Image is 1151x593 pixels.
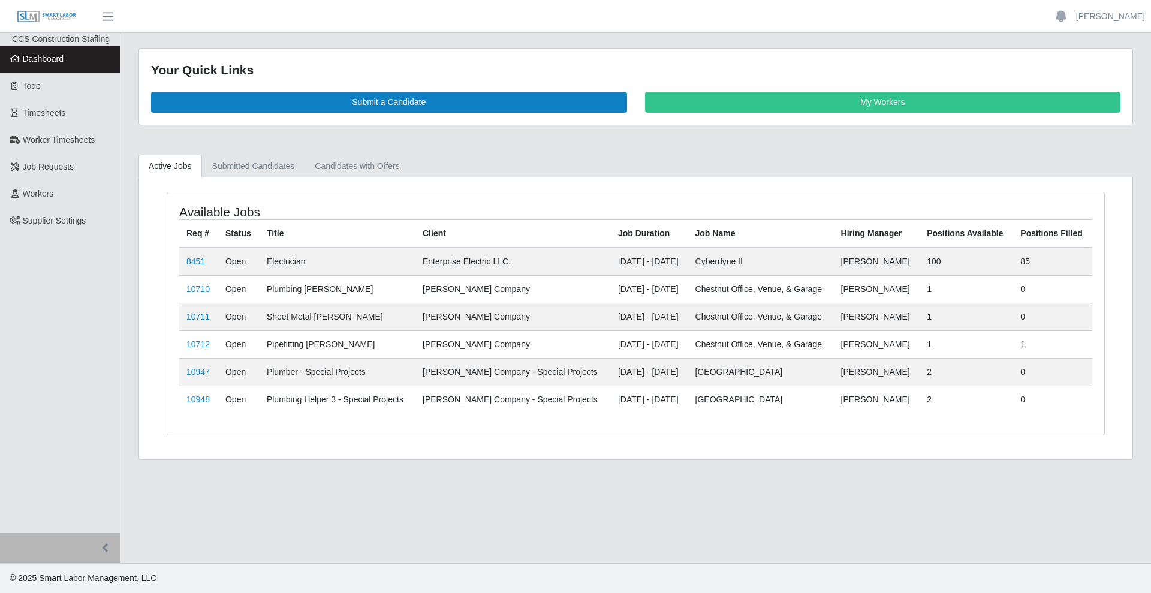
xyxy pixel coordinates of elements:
[688,303,834,330] td: Chestnut Office, Venue, & Garage
[218,386,260,413] td: Open
[186,395,210,404] a: 10948
[1013,248,1092,276] td: 85
[23,108,66,118] span: Timesheets
[186,339,210,349] a: 10712
[920,386,1013,413] td: 2
[1013,303,1092,330] td: 0
[688,358,834,386] td: [GEOGRAPHIC_DATA]
[688,248,834,276] td: Cyberdyne II
[218,358,260,386] td: Open
[415,358,611,386] td: [PERSON_NAME] Company - Special Projects
[611,303,688,330] td: [DATE] - [DATE]
[920,275,1013,303] td: 1
[415,386,611,413] td: [PERSON_NAME] Company - Special Projects
[12,34,110,44] span: CCS Construction Staffing
[1076,10,1145,23] a: [PERSON_NAME]
[1013,330,1092,358] td: 1
[920,248,1013,276] td: 100
[17,10,77,23] img: SLM Logo
[688,330,834,358] td: Chestnut Office, Venue, & Garage
[186,257,205,266] a: 8451
[415,275,611,303] td: [PERSON_NAME] Company
[260,275,415,303] td: Plumbing [PERSON_NAME]
[23,216,86,225] span: Supplier Settings
[688,386,834,413] td: [GEOGRAPHIC_DATA]
[186,312,210,321] a: 10711
[834,386,920,413] td: [PERSON_NAME]
[151,61,1120,80] div: Your Quick Links
[920,303,1013,330] td: 1
[218,275,260,303] td: Open
[23,135,95,145] span: Worker Timesheets
[218,330,260,358] td: Open
[611,248,688,276] td: [DATE] - [DATE]
[10,573,156,583] span: © 2025 Smart Labor Management, LLC
[645,92,1121,113] a: My Workers
[151,92,627,113] a: Submit a Candidate
[920,219,1013,248] th: Positions Available
[202,155,305,178] a: Submitted Candidates
[1013,386,1092,413] td: 0
[415,248,611,276] td: Enterprise Electric LLC.
[1013,275,1092,303] td: 0
[260,248,415,276] td: Electrician
[611,386,688,413] td: [DATE] - [DATE]
[23,189,54,198] span: Workers
[218,303,260,330] td: Open
[611,358,688,386] td: [DATE] - [DATE]
[834,358,920,386] td: [PERSON_NAME]
[260,386,415,413] td: Plumbing Helper 3 - Special Projects
[186,367,210,377] a: 10947
[179,204,549,219] h4: Available Jobs
[23,81,41,91] span: Todo
[920,358,1013,386] td: 2
[688,275,834,303] td: Chestnut Office, Venue, & Garage
[179,219,218,248] th: Req #
[611,330,688,358] td: [DATE] - [DATE]
[834,303,920,330] td: [PERSON_NAME]
[415,303,611,330] td: [PERSON_NAME] Company
[218,248,260,276] td: Open
[260,358,415,386] td: Plumber - Special Projects
[611,275,688,303] td: [DATE] - [DATE]
[611,219,688,248] th: Job Duration
[415,219,611,248] th: Client
[260,303,415,330] td: Sheet Metal [PERSON_NAME]
[688,219,834,248] th: Job Name
[23,54,64,64] span: Dashboard
[415,330,611,358] td: [PERSON_NAME] Company
[834,330,920,358] td: [PERSON_NAME]
[834,219,920,248] th: Hiring Manager
[920,330,1013,358] td: 1
[834,275,920,303] td: [PERSON_NAME]
[260,219,415,248] th: Title
[186,284,210,294] a: 10710
[138,155,202,178] a: Active Jobs
[1013,219,1092,248] th: Positions Filled
[23,162,74,171] span: Job Requests
[218,219,260,248] th: Status
[834,248,920,276] td: [PERSON_NAME]
[260,330,415,358] td: Pipefitting [PERSON_NAME]
[305,155,409,178] a: Candidates with Offers
[1013,358,1092,386] td: 0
